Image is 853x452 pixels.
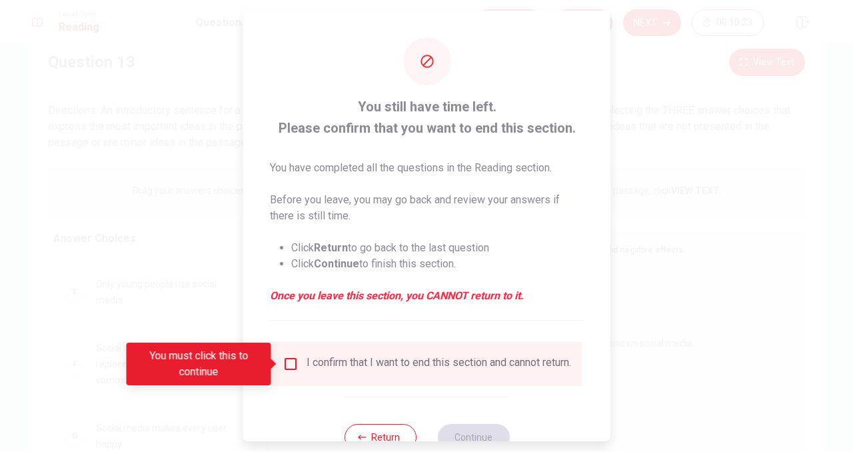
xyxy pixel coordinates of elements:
p: Before you leave, you may go back and review your answers if there is still time. [270,192,584,224]
p: You have completed all the questions in the Reading section. [270,160,584,176]
li: Click to go back to the last question [291,240,584,256]
em: Once you leave this section, you CANNOT return to it. [270,288,584,304]
button: Continue [437,424,509,451]
strong: Continue [314,257,359,270]
div: I confirm that I want to end this section and cannot return. [307,356,571,372]
button: Return [344,424,416,451]
strong: Return [314,241,348,254]
li: Click to finish this section. [291,256,584,272]
div: You must click this to continue [127,343,271,385]
span: You still have time left. Please confirm that you want to end this section. [270,96,584,139]
span: You must click this to continue [283,356,299,372]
